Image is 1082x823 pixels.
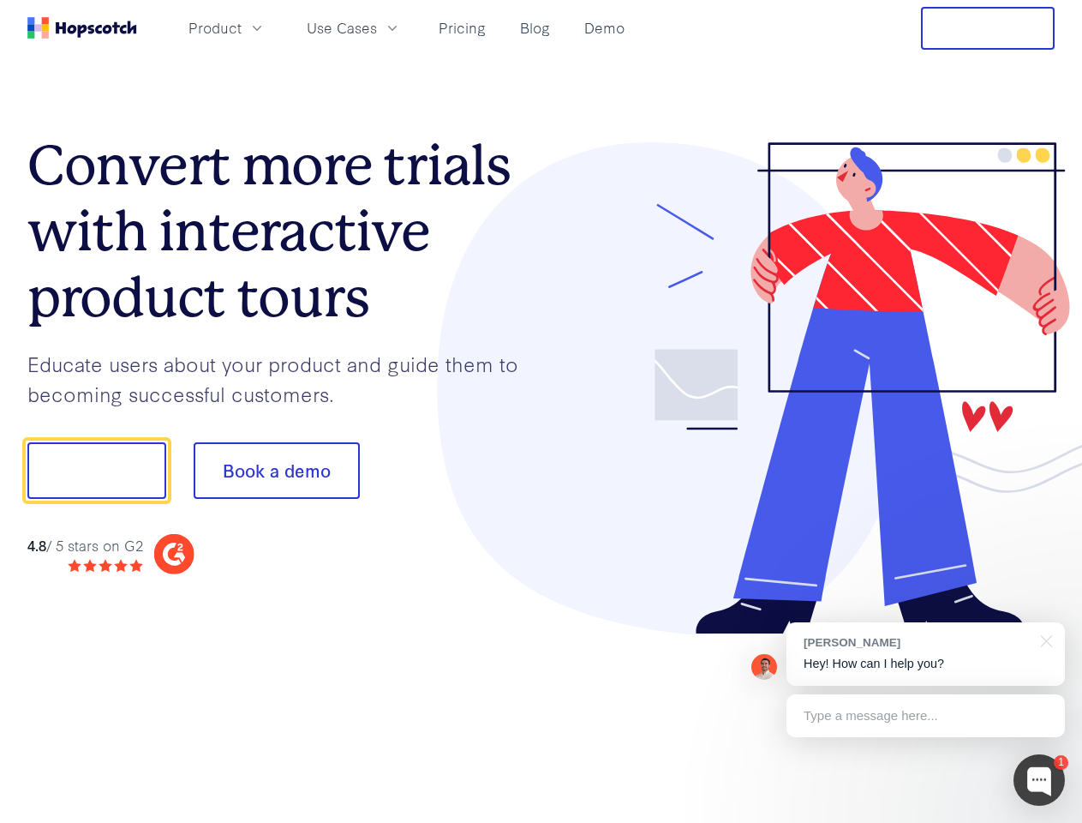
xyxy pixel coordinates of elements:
p: Hey! How can I help you? [804,655,1048,673]
div: / 5 stars on G2 [27,535,143,556]
a: Blog [513,14,557,42]
a: Demo [577,14,631,42]
button: Show me! [27,442,166,499]
button: Free Trial [921,7,1055,50]
button: Product [178,14,276,42]
img: Mark Spera [751,654,777,680]
button: Use Cases [296,14,411,42]
div: Type a message here... [786,694,1065,737]
p: Educate users about your product and guide them to becoming successful customers. [27,349,541,408]
span: Use Cases [307,17,377,39]
button: Book a demo [194,442,360,499]
a: Pricing [432,14,493,42]
div: [PERSON_NAME] [804,634,1031,651]
span: Product [188,17,242,39]
div: 1 [1054,755,1068,770]
strong: 4.8 [27,535,46,555]
h1: Convert more trials with interactive product tours [27,133,541,330]
a: Home [27,17,137,39]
